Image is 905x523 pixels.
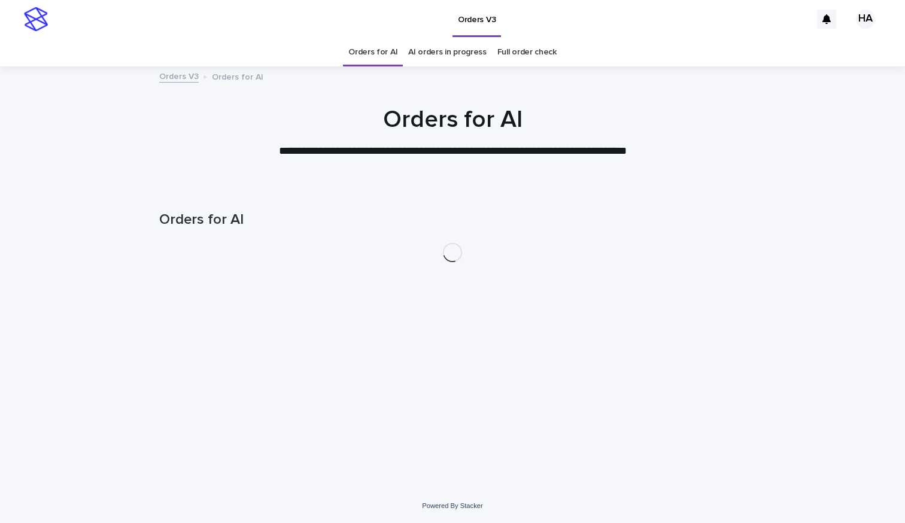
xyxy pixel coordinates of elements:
p: Orders for AI [212,69,263,83]
h1: Orders for AI [159,105,746,134]
div: HA [856,10,875,29]
img: stacker-logo-s-only.png [24,7,48,31]
a: Powered By Stacker [422,502,482,509]
a: AI orders in progress [408,38,487,66]
a: Orders for AI [348,38,397,66]
a: Full order check [497,38,557,66]
a: Orders V3 [159,69,199,83]
h1: Orders for AI [159,211,746,229]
